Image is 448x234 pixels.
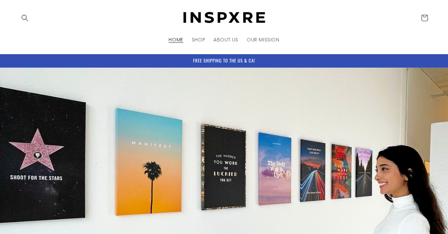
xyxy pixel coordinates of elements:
[188,32,209,47] a: SHOP
[164,32,187,47] a: HOME
[193,57,255,64] span: FREE SHIPPING TO THE US & CA!
[17,54,431,67] div: Announcement
[173,7,275,29] a: INSPXRE
[192,37,205,43] span: SHOP
[17,10,32,26] summary: Search
[242,32,284,47] a: OUR MISSION
[247,37,279,43] span: OUR MISSION
[213,37,238,43] span: ABOUT US
[176,10,273,26] img: INSPXRE
[209,32,242,47] a: ABOUT US
[169,37,183,43] span: HOME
